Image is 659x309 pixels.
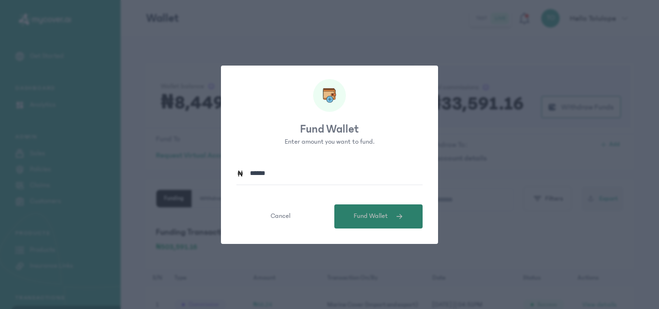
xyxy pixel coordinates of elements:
[334,204,423,228] button: Fund Wallet
[236,204,325,228] button: Cancel
[221,121,438,137] p: Fund Wallet
[354,211,388,221] span: Fund Wallet
[271,211,290,221] span: Cancel
[221,137,438,147] p: Enter amount you want to fund.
